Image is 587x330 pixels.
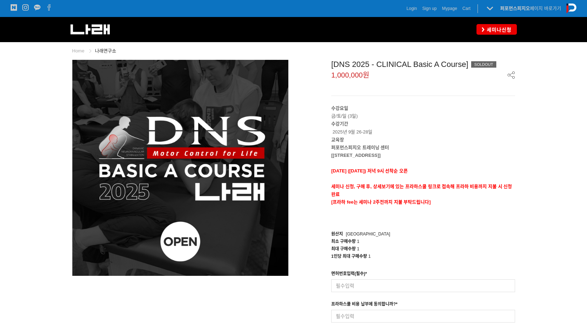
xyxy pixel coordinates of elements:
strong: 수강기간 [331,121,348,126]
p: 금/토/일 (3일) [331,104,515,120]
a: 퍼포먼스피지오페이지 바로가기 [500,6,561,11]
span: 원산지 [331,232,343,237]
span: 1 [357,246,360,251]
span: 세미나신청 [485,26,512,33]
strong: 퍼포먼스피지오 [500,6,530,11]
strong: 수강요일 [331,106,348,111]
a: Sign up [422,5,437,12]
p: 2025년 9월 26-28일 [331,120,515,136]
a: Home [72,48,85,53]
a: 세미나신청 [476,24,517,34]
span: [프라하 fee는 세미나 2주전까지 지불 부탁드립니다] [331,199,431,205]
strong: 세미나 신청, 구매 후, 상세보기에 있는 프라하스쿨 링크로 접속해 프라하 비용까지 지불 시 신청완료 [331,184,512,197]
strong: [[STREET_ADDRESS]] [331,153,380,158]
span: 1,000,000원 [331,72,369,79]
input: 필수입력 [331,279,515,292]
div: 면허번호입력(필수) [331,270,367,279]
a: 나래연구소 [95,48,116,53]
a: Mypage [442,5,457,12]
span: 최대 구매수량 [331,246,356,251]
strong: 퍼포먼스피지오 트레이닝 센터 [331,145,389,150]
a: Cart [462,5,470,12]
a: Login [407,5,417,12]
span: 1 [368,254,371,259]
span: [GEOGRAPHIC_DATA] [346,232,390,237]
span: 1 [357,239,360,244]
span: 1인당 최대 구매수량 [331,254,367,259]
strong: 교육장 [331,137,344,142]
span: 최소 구매수량 [331,239,356,244]
input: 필수입력 [331,310,515,323]
div: [DNS 2025 - CLINICAL Basic A Course] [331,60,515,69]
div: 프라하스쿨 비용 납부에 동의합니까? [331,301,397,310]
div: SOLDOUT [471,61,496,68]
span: [DATE] ([DATE]) 저녁 9시 선착순 오픈 [331,168,408,173]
